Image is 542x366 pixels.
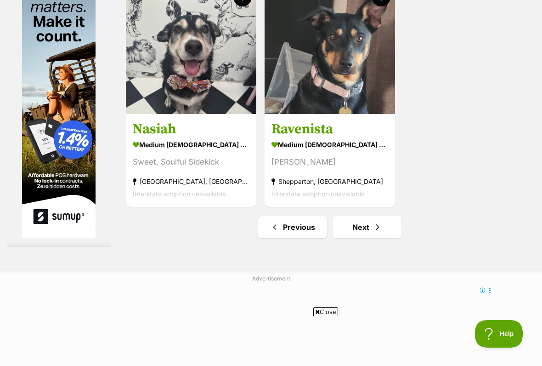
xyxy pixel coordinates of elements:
[313,307,338,316] span: Close
[265,114,395,207] a: Ravenista medium [DEMOGRAPHIC_DATA] Dog [PERSON_NAME] Shepparton, [GEOGRAPHIC_DATA] Interstate ad...
[271,175,388,188] strong: Shepparton, [GEOGRAPHIC_DATA]
[125,216,535,238] nav: Pagination
[271,190,365,198] span: Interstate adoption unavailable
[67,1,73,6] img: adchoices.png
[271,138,388,151] strong: medium [DEMOGRAPHIC_DATA] Dog
[475,320,524,348] iframe: Help Scout Beacon - Open
[126,114,256,207] a: Nasiah medium [DEMOGRAPHIC_DATA] Dog Sweet, Soulful Sidekick [GEOGRAPHIC_DATA], [GEOGRAPHIC_DATA]...
[333,216,401,238] a: Next page
[104,320,438,361] iframe: Advertisement
[271,156,388,168] div: [PERSON_NAME]
[133,190,226,198] span: Interstate adoption unavailable
[133,138,249,151] strong: medium [DEMOGRAPHIC_DATA] Dog
[133,156,249,168] div: Sweet, Soulful Sidekick
[133,120,249,138] h3: Nasiah
[258,216,327,238] a: Previous page
[133,175,249,188] strong: [GEOGRAPHIC_DATA], [GEOGRAPHIC_DATA]
[271,120,388,138] h3: Ravenista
